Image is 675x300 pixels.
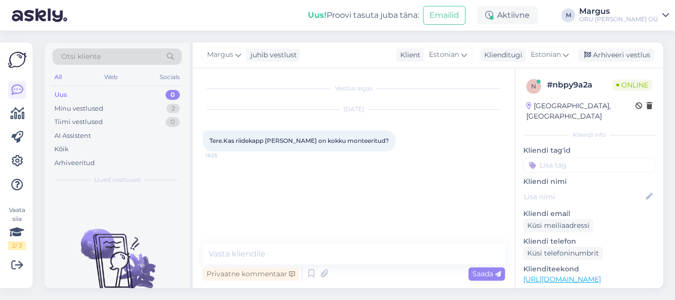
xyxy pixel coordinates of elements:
p: Vaata edasi ... [523,288,655,297]
div: Arhiveeri vestlus [578,48,654,62]
div: Küsi telefoninumbrit [523,247,603,260]
span: Estonian [531,49,561,60]
div: Vestlus algas [203,84,505,93]
b: Uus! [308,10,327,20]
div: Privaatne kommentaar [203,267,299,281]
div: 2 [167,104,180,114]
div: Arhiveeritud [54,158,95,168]
div: Minu vestlused [54,104,103,114]
p: Kliendi telefon [523,236,655,247]
div: Küsi meiliaadressi [523,219,593,232]
span: n [531,83,536,90]
div: Web [102,71,120,84]
span: 16:25 [206,152,243,159]
div: 0 [166,90,180,100]
div: [GEOGRAPHIC_DATA], [GEOGRAPHIC_DATA] [526,101,635,122]
span: Uued vestlused [94,175,140,184]
span: Tere.Kas riidekapp [PERSON_NAME] on kokku monteeritud? [210,137,389,144]
div: juhib vestlust [247,50,297,60]
div: Tiimi vestlused [54,117,103,127]
div: # nbpy9a2a [547,79,612,91]
input: Lisa nimi [524,191,644,202]
div: Uus [54,90,67,100]
div: 2 / 3 [8,241,26,250]
div: Klient [396,50,421,60]
div: Kõik [54,144,69,154]
div: Margus [579,7,658,15]
p: Kliendi nimi [523,176,655,187]
span: Margus [207,49,233,60]
p: Kliendi email [523,209,655,219]
div: ORU [PERSON_NAME] OÜ [579,15,658,23]
div: Aktiivne [477,6,538,24]
div: [DATE] [203,105,505,114]
div: Vaata siia [8,206,26,250]
p: Kliendi tag'id [523,145,655,156]
span: Online [612,80,652,90]
span: Estonian [429,49,459,60]
span: Otsi kliente [61,51,101,62]
input: Lisa tag [523,158,655,172]
div: M [561,8,575,22]
div: Kliendi info [523,130,655,139]
a: [URL][DOMAIN_NAME] [523,275,601,284]
a: MargusORU [PERSON_NAME] OÜ [579,7,669,23]
button: Emailid [423,6,465,25]
p: Klienditeekond [523,264,655,274]
div: AI Assistent [54,131,91,141]
div: Socials [158,71,182,84]
span: Saada [472,269,501,278]
div: All [52,71,64,84]
div: Proovi tasuta juba täna: [308,9,419,21]
img: No chats [44,211,190,300]
div: Klienditugi [480,50,522,60]
img: Askly Logo [8,50,27,69]
div: 0 [166,117,180,127]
